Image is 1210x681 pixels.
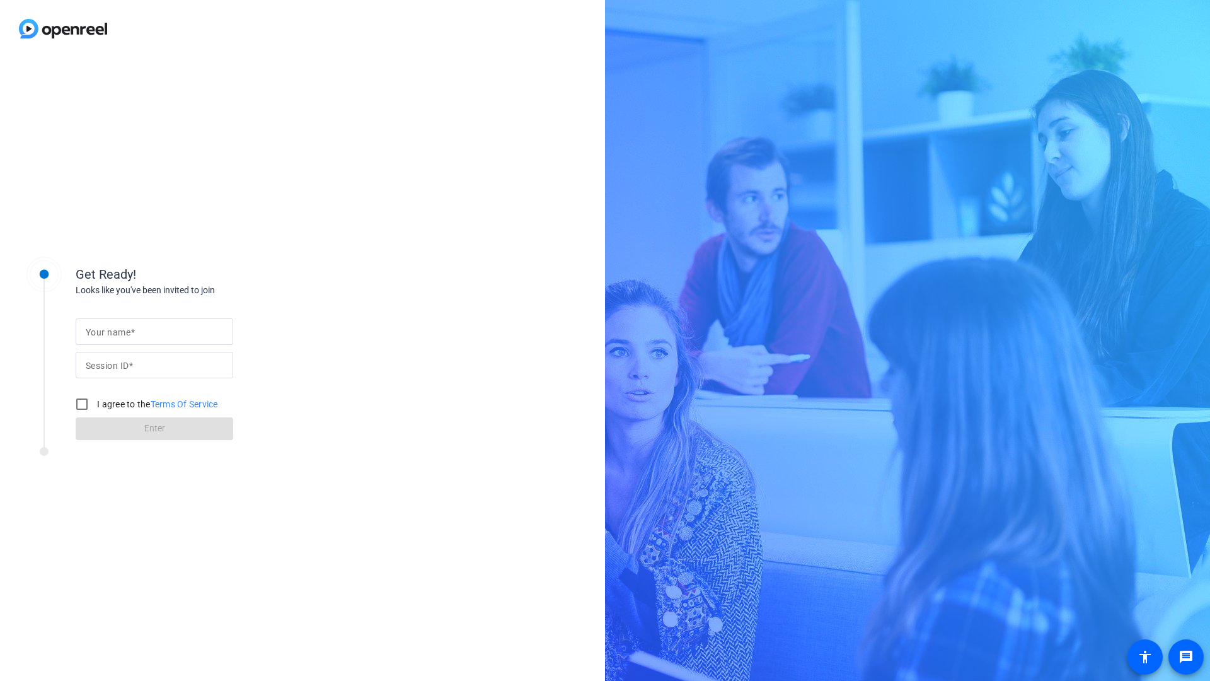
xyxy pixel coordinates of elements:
[95,398,218,410] label: I agree to the
[76,265,328,284] div: Get Ready!
[76,284,328,297] div: Looks like you've been invited to join
[1178,649,1194,665] mat-icon: message
[151,399,218,409] a: Terms Of Service
[86,361,129,371] mat-label: Session ID
[1138,649,1153,665] mat-icon: accessibility
[86,327,130,337] mat-label: Your name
